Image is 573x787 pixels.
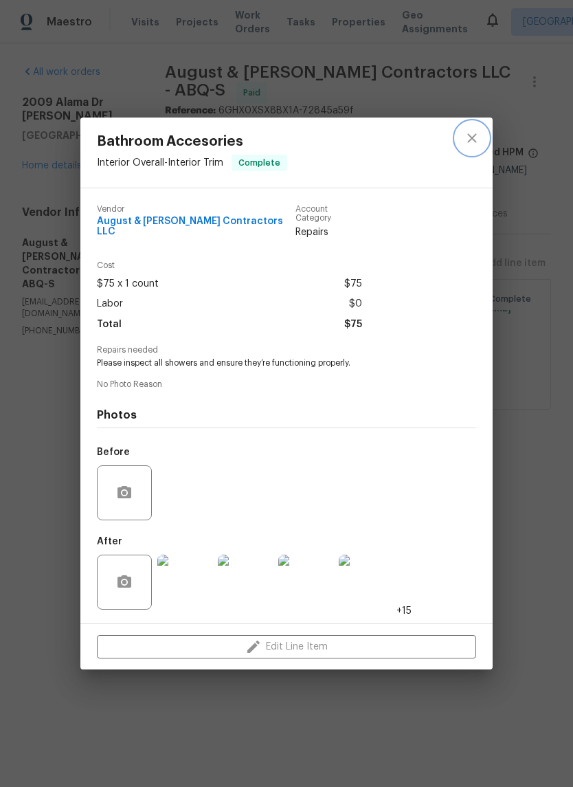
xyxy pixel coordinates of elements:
button: close [456,122,488,155]
span: Bathroom Accesories [97,134,287,149]
span: $75 x 1 count [97,274,159,294]
span: Interior Overall - Interior Trim [97,157,223,167]
span: $75 [344,315,362,335]
span: Account Category [295,205,363,223]
span: No Photo Reason [97,380,476,389]
span: Cost [97,261,362,270]
span: Vendor [97,205,295,214]
span: $75 [344,274,362,294]
span: Total [97,315,122,335]
span: Labor [97,294,123,314]
span: Repairs needed [97,346,476,355]
span: Complete [233,156,286,170]
h5: Before [97,447,130,457]
span: +15 [396,604,412,618]
span: Repairs [295,225,363,239]
h4: Photos [97,408,476,422]
span: Please inspect all showers and ensure they’re functioning properly. [97,357,438,369]
span: August & [PERSON_NAME] Contractors LLC [97,217,295,237]
span: $0 [349,294,362,314]
h5: After [97,537,122,546]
